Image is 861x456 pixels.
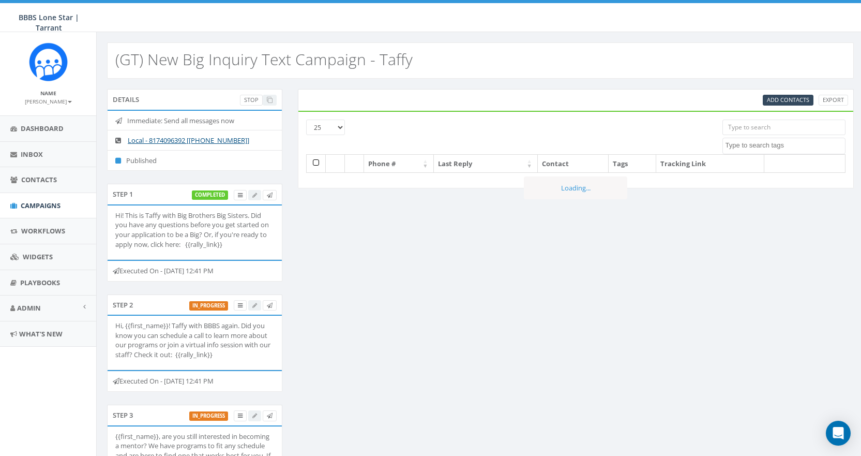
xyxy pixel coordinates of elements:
div: Executed On - [DATE] 12:41 PM [107,370,282,392]
small: [PERSON_NAME] [25,98,72,105]
label: in_progress [189,301,228,311]
div: Step 1 [107,184,282,204]
span: Send Test Message [267,301,273,309]
span: View Campaign Delivery Statistics [238,301,243,309]
a: Export [819,95,848,106]
span: Inbox [21,150,43,159]
label: completed [192,190,228,200]
li: Immediate: Send all messages now [108,111,282,131]
i: Immediate: Send all messages now [115,117,127,124]
span: Dashboard [21,124,64,133]
div: Open Intercom Messenger [826,421,851,446]
p: Hi! This is Taffy with Big Brothers Big Sisters. Did you have any questions before you get starte... [115,211,274,249]
span: Add Contacts [767,96,809,104]
span: Widgets [23,252,53,261]
span: Playbooks [20,278,60,287]
div: Executed On - [DATE] 12:41 PM [107,260,282,282]
span: View Campaign Delivery Statistics [238,191,243,199]
span: CSV files only [767,96,809,104]
span: Send Test Message [267,191,273,199]
a: Stop [240,95,263,106]
textarea: Search [726,141,845,150]
span: Admin [17,303,41,313]
div: Step 2 [107,295,282,315]
h2: (GT) New Big Inquiry Text Campaign - Taffy [115,51,413,68]
span: Send Test Message [267,411,273,419]
th: Phone # [364,155,434,173]
a: Local - 8174096392 [[PHONE_NUMBER]] [128,136,249,145]
div: Loading... [524,176,627,200]
th: Tracking Link [656,155,764,173]
span: BBBS Lone Star | Tarrant [19,12,79,33]
input: Type to search [722,120,845,135]
label: in_progress [189,411,228,421]
a: Add Contacts [763,95,813,106]
span: Campaigns [21,201,61,210]
span: What's New [19,329,63,339]
span: Workflows [21,226,65,236]
span: View Campaign Delivery Statistics [238,411,243,419]
th: Last Reply [434,155,538,173]
div: Details [107,89,282,110]
span: Contacts [21,175,57,184]
img: Rally_Corp_Icon_1.png [29,42,68,81]
li: Published [108,150,282,171]
div: Step 3 [107,405,282,425]
th: Tags [609,155,656,173]
th: Contact [538,155,609,173]
i: Published [115,157,126,164]
a: [PERSON_NAME] [25,96,72,106]
p: Hi, {{first_name}}! Taffy with BBBS again. Did you know you can schedule a call to learn more abo... [115,321,274,359]
small: Name [40,90,56,97]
